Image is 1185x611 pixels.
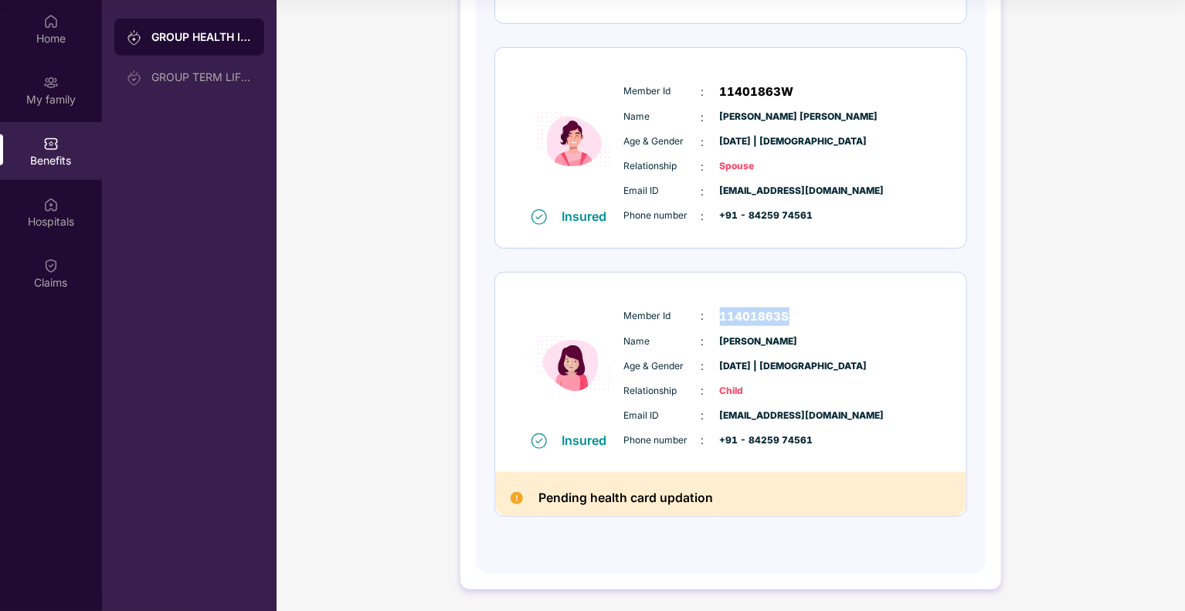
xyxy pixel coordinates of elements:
[720,359,797,374] span: [DATE] | [DEMOGRAPHIC_DATA]
[511,492,523,504] img: Pending
[531,433,547,449] img: svg+xml;base64,PHN2ZyB4bWxucz0iaHR0cDovL3d3dy53My5vcmcvMjAwMC9zdmciIHdpZHRoPSIxNiIgaGVpZ2h0PSIxNi...
[562,209,616,224] div: Insured
[127,70,142,86] img: svg+xml;base64,PHN2ZyB3aWR0aD0iMjAiIGhlaWdodD0iMjAiIHZpZXdCb3g9IjAgMCAyMCAyMCIgZmlsbD0ibm9uZSIgeG...
[151,29,252,45] div: GROUP HEALTH INSURANCE
[624,209,701,223] span: Phone number
[701,333,705,350] span: :
[701,183,705,200] span: :
[701,83,705,100] span: :
[127,30,142,46] img: svg+xml;base64,PHN2ZyB3aWR0aD0iMjAiIGhlaWdodD0iMjAiIHZpZXdCb3g9IjAgMCAyMCAyMCIgZmlsbD0ibm9uZSIgeG...
[624,110,701,124] span: Name
[720,134,797,149] span: [DATE] | [DEMOGRAPHIC_DATA]
[624,409,701,423] span: Email ID
[720,110,797,124] span: [PERSON_NAME] [PERSON_NAME]
[562,433,616,448] div: Insured
[528,71,620,208] img: icon
[43,197,59,212] img: svg+xml;base64,PHN2ZyBpZD0iSG9zcGl0YWxzIiB4bWxucz0iaHR0cDovL3d3dy53My5vcmcvMjAwMC9zdmciIHdpZHRoPS...
[624,433,701,448] span: Phone number
[43,75,59,90] img: svg+xml;base64,PHN2ZyB3aWR0aD0iMjAiIGhlaWdodD0iMjAiIHZpZXdCb3g9IjAgMCAyMCAyMCIgZmlsbD0ibm9uZSIgeG...
[151,71,252,83] div: GROUP TERM LIFE INSURANCE
[624,384,701,399] span: Relationship
[701,432,705,449] span: :
[720,433,797,448] span: +91 - 84259 74561
[624,159,701,174] span: Relationship
[720,384,797,399] span: Child
[701,158,705,175] span: :
[43,258,59,273] img: svg+xml;base64,PHN2ZyBpZD0iQ2xhaW0iIHhtbG5zPSJodHRwOi8vd3d3LnczLm9yZy8yMDAwL3N2ZyIgd2lkdGg9IjIwIi...
[701,208,705,225] span: :
[624,359,701,374] span: Age & Gender
[624,184,701,199] span: Email ID
[43,14,59,29] img: svg+xml;base64,PHN2ZyBpZD0iSG9tZSIgeG1sbnM9Imh0dHA6Ly93d3cudzMub3JnLzIwMDAvc3ZnIiB3aWR0aD0iMjAiIG...
[528,295,620,432] img: icon
[720,83,794,101] span: 11401863W
[701,307,705,324] span: :
[538,487,713,508] h2: Pending health card updation
[701,382,705,399] span: :
[531,209,547,225] img: svg+xml;base64,PHN2ZyB4bWxucz0iaHR0cDovL3d3dy53My5vcmcvMjAwMC9zdmciIHdpZHRoPSIxNiIgaGVpZ2h0PSIxNi...
[720,307,789,326] span: 11401863S
[701,407,705,424] span: :
[624,84,701,99] span: Member Id
[720,334,797,349] span: [PERSON_NAME]
[701,358,705,375] span: :
[624,334,701,349] span: Name
[720,184,797,199] span: [EMAIL_ADDRESS][DOMAIN_NAME]
[43,136,59,151] img: svg+xml;base64,PHN2ZyBpZD0iQmVuZWZpdHMiIHhtbG5zPSJodHRwOi8vd3d3LnczLm9yZy8yMDAwL3N2ZyIgd2lkdGg9Ij...
[720,409,797,423] span: [EMAIL_ADDRESS][DOMAIN_NAME]
[720,159,797,174] span: Spouse
[624,134,701,149] span: Age & Gender
[624,309,701,324] span: Member Id
[701,109,705,126] span: :
[720,209,797,223] span: +91 - 84259 74561
[701,134,705,151] span: :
